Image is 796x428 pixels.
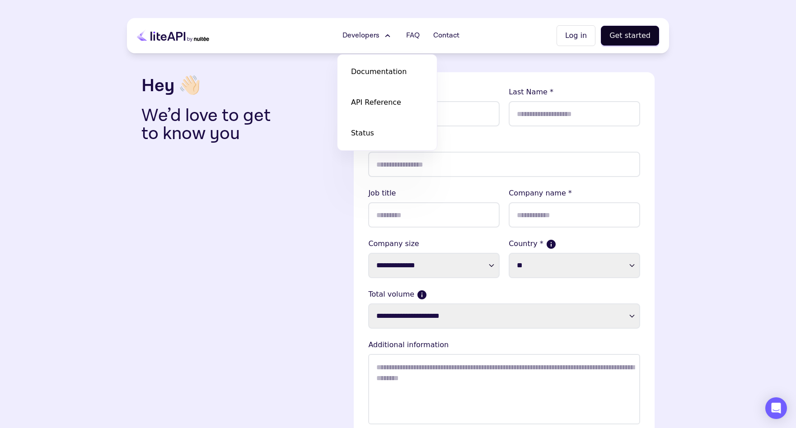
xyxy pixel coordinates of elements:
a: FAQ [401,27,425,45]
button: Log in [557,25,595,46]
a: Status [342,121,432,146]
span: Status [351,128,374,139]
label: Company size [368,238,500,249]
lable: Company name * [509,188,640,199]
a: API Reference [342,90,432,115]
lable: Last Name * [509,87,640,98]
span: Developers [342,30,379,41]
span: Documentation [351,66,407,77]
button: Get started [601,26,659,46]
button: If more than one country, please select where the majority of your sales come from. [547,240,555,248]
button: Current monthly volume your business makes in USD [418,291,426,299]
span: Contact [433,30,459,41]
label: Total volume [368,289,640,300]
lable: Email address * [368,137,640,148]
div: Open Intercom Messenger [765,397,787,419]
span: FAQ [406,30,420,41]
a: Documentation [342,59,432,84]
a: Contact [428,27,465,45]
h3: Hey 👋🏻 [141,72,346,99]
button: Developers [337,27,398,45]
label: Country * [509,238,640,249]
lable: Job title [368,188,500,199]
lable: Additional information [368,340,640,350]
p: We’d love to get to know you [141,107,285,143]
span: API Reference [351,97,401,108]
